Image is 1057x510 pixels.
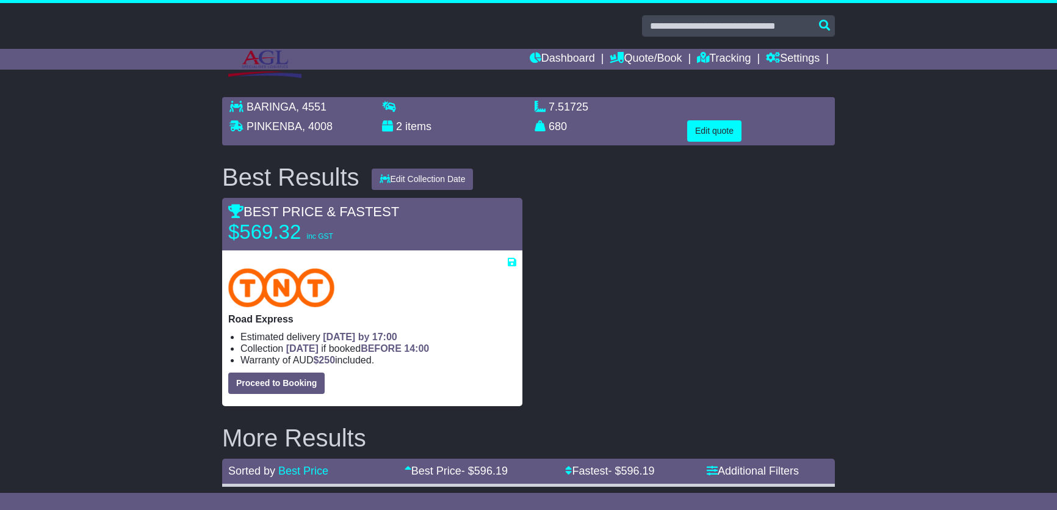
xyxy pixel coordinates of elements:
li: Warranty of AUD included. [240,354,516,366]
button: Edit Collection Date [372,169,474,190]
span: if booked [286,343,429,354]
button: Proceed to Booking [228,373,325,394]
a: Fastest- $596.19 [565,465,654,477]
span: $ [313,355,335,365]
span: 596.19 [474,465,508,477]
a: Dashboard [530,49,595,70]
span: [DATE] [286,343,319,354]
span: - $ [461,465,508,477]
h2: More Results [222,424,835,451]
span: , 4551 [296,101,326,113]
a: Best Price- $596.19 [405,465,508,477]
button: Edit quote [687,120,741,142]
span: 596.19 [621,465,654,477]
a: Best Price [278,465,328,477]
li: Collection [240,343,516,354]
p: Road Express [228,313,516,325]
span: 680 [549,120,567,133]
span: 7.51725 [549,101,588,113]
span: 14:00 [404,343,429,354]
a: Settings [766,49,820,70]
span: BEST PRICE & FASTEST [228,204,399,219]
span: inc GST [306,232,333,241]
li: Estimated delivery [240,331,516,343]
span: items [405,120,431,133]
span: Sorted by [228,465,275,477]
a: Tracking [697,49,751,70]
span: BEFORE [361,343,402,354]
div: Best Results [216,164,366,191]
p: $569.32 [228,220,381,244]
a: Additional Filters [707,465,799,477]
span: BARINGA [247,101,296,113]
a: Quote/Book [610,49,682,70]
span: [DATE] by 17:00 [323,332,397,342]
span: - $ [608,465,654,477]
span: , 4008 [302,120,333,133]
span: 250 [319,355,335,365]
span: PINKENBA [247,120,302,133]
span: 2 [396,120,402,133]
img: TNT Domestic: Road Express [228,268,334,307]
